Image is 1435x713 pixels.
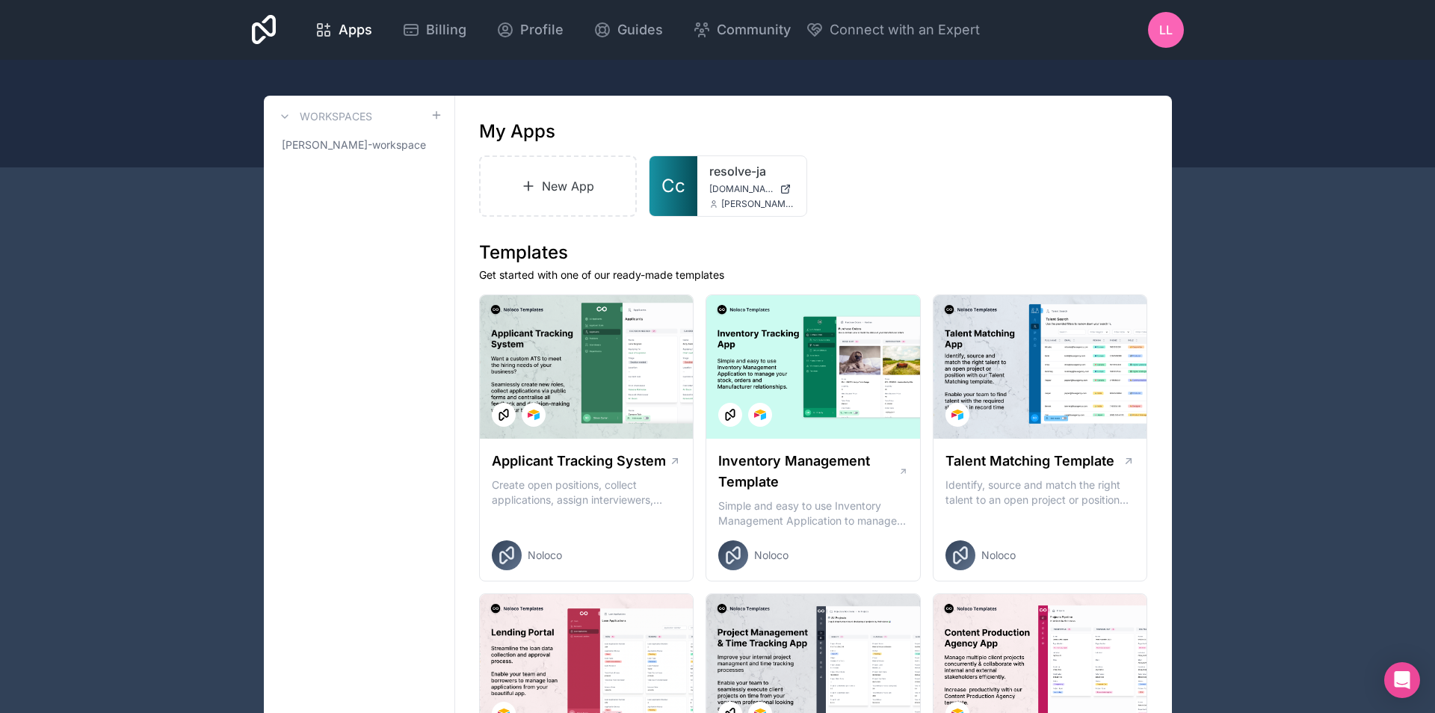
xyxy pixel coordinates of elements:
[303,13,384,46] a: Apps
[1384,662,1420,698] div: Open Intercom Messenger
[981,548,1016,563] span: Noloco
[717,19,791,40] span: Community
[709,162,794,180] a: resolve-ja
[830,19,980,40] span: Connect with an Expert
[276,132,442,158] a: [PERSON_NAME]-workspace
[945,478,1135,507] p: Identify, source and match the right talent to an open project or position with our Talent Matchi...
[492,451,666,472] h1: Applicant Tracking System
[709,183,794,195] a: [DOMAIN_NAME]
[1159,21,1173,39] span: LL
[282,138,426,152] span: [PERSON_NAME]-workspace
[581,13,675,46] a: Guides
[300,109,372,124] h3: Workspaces
[649,156,697,216] a: Cc
[479,241,1148,265] h1: Templates
[951,409,963,421] img: Airtable Logo
[276,108,372,126] a: Workspaces
[479,268,1148,283] p: Get started with one of our ready-made templates
[721,198,794,210] span: [PERSON_NAME][EMAIL_ADDRESS][PERSON_NAME][DOMAIN_NAME]
[718,451,898,493] h1: Inventory Management Template
[617,19,663,40] span: Guides
[718,499,908,528] p: Simple and easy to use Inventory Management Application to manage your stock, orders and Manufact...
[945,451,1114,472] h1: Talent Matching Template
[806,19,980,40] button: Connect with an Expert
[492,478,682,507] p: Create open positions, collect applications, assign interviewers, centralise candidate feedback a...
[754,409,766,421] img: Airtable Logo
[479,120,555,143] h1: My Apps
[709,183,774,195] span: [DOMAIN_NAME]
[339,19,372,40] span: Apps
[528,548,562,563] span: Noloco
[528,409,540,421] img: Airtable Logo
[479,155,638,217] a: New App
[520,19,564,40] span: Profile
[426,19,466,40] span: Billing
[390,13,478,46] a: Billing
[681,13,803,46] a: Community
[484,13,575,46] a: Profile
[754,548,789,563] span: Noloco
[661,174,685,198] span: Cc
